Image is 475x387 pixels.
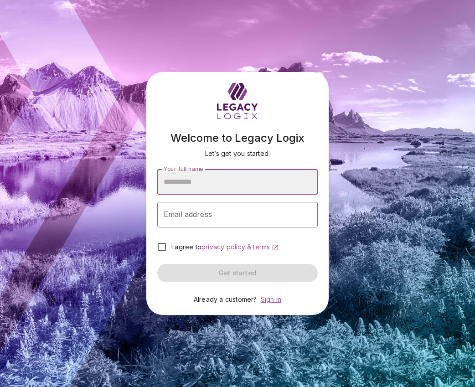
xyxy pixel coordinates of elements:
span: Your full name [164,165,203,172]
span: Let’s get you started. [205,150,270,157]
a: Sign in [261,295,281,303]
span: privacy policy & terms [201,243,270,251]
span: I agree to [171,243,201,251]
span: Already a customer? [194,295,257,303]
span: Welcome to Legacy Logix [170,131,305,144]
a: privacy policy & terms [201,243,279,251]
